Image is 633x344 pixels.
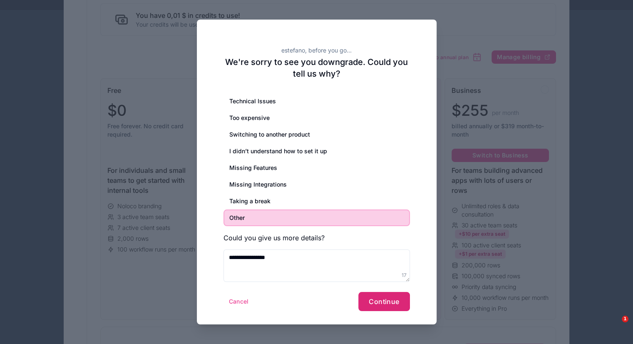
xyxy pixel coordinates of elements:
[223,209,410,226] div: Other
[622,316,628,322] span: 1
[223,56,410,80] h2: We're sorry to see you downgrade. Could you tell us why?
[223,110,410,126] div: Too expensive
[223,143,410,160] div: I didn’t understand how to set it up
[223,160,410,176] div: Missing Features
[369,297,399,306] span: Continue
[223,295,254,308] button: Cancel
[223,93,410,110] div: Technical Issues
[358,292,410,311] button: Continue
[223,126,410,143] div: Switching to another product
[605,316,625,336] iframe: Intercom live chat
[223,233,410,243] h3: Could you give us more details?
[223,193,410,209] div: Taking a break
[223,176,410,193] div: Missing Integrations
[223,46,410,55] h2: estefano, before you go...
